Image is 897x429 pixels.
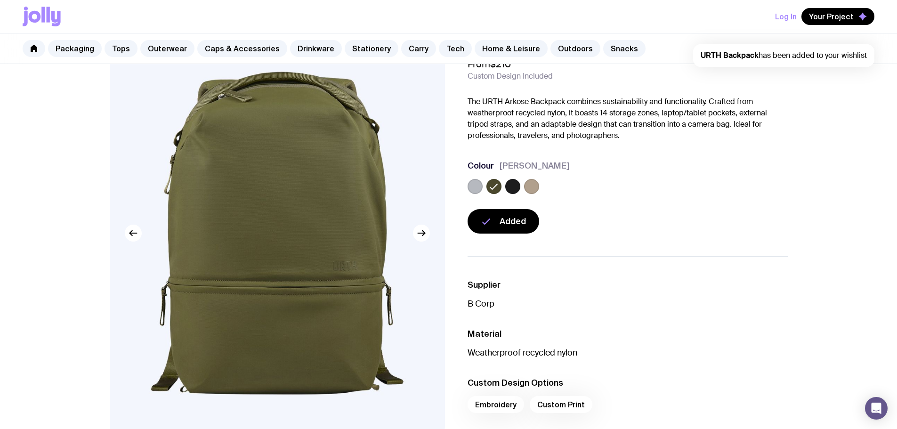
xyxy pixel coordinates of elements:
[345,40,398,57] a: Stationery
[475,40,548,57] a: Home & Leisure
[105,40,137,57] a: Tops
[290,40,342,57] a: Drinkware
[603,40,646,57] a: Snacks
[468,72,553,81] span: Custom Design Included
[809,12,854,21] span: Your Project
[701,50,759,60] strong: URTH Backpack
[140,40,194,57] a: Outerwear
[197,40,287,57] a: Caps & Accessories
[801,8,874,25] button: Your Project
[468,377,788,389] h3: Custom Design Options
[468,96,788,141] p: The URTH Arkose Backpack combines sustainability and functionality. Crafted from weatherproof rec...
[439,40,472,57] a: Tech
[865,397,888,420] div: Open Intercom Messenger
[500,160,569,171] span: [PERSON_NAME]
[48,40,102,57] a: Packaging
[468,279,788,291] h3: Supplier
[500,216,526,227] span: Added
[468,160,494,171] h3: Colour
[468,328,788,340] h3: Material
[775,8,797,25] button: Log In
[468,298,788,309] p: B Corp
[701,50,867,60] span: has been added to your wishlist
[401,40,436,57] a: Carry
[490,58,511,70] span: $210
[468,347,788,358] p: Weatherproof recycled nylon
[468,209,539,234] button: Added
[468,58,511,70] span: From
[550,40,600,57] a: Outdoors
